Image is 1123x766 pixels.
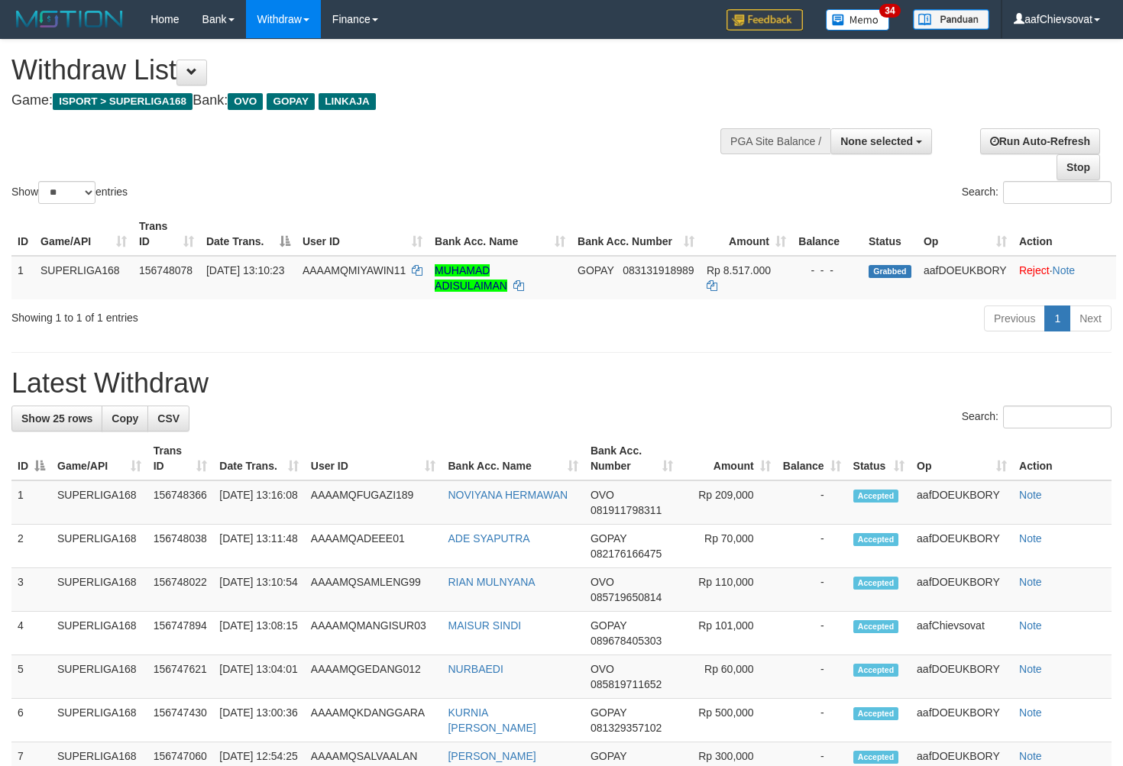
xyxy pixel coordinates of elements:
[147,612,214,655] td: 156747894
[777,437,847,480] th: Balance: activate to sort column ascending
[911,437,1013,480] th: Op: activate to sort column ascending
[798,263,856,278] div: - - -
[38,181,95,204] select: Showentries
[911,655,1013,699] td: aafDOEUKBORY
[853,577,899,590] span: Accepted
[1019,576,1042,588] a: Note
[11,55,733,86] h1: Withdraw List
[147,568,214,612] td: 156748022
[869,265,911,278] span: Grabbed
[911,612,1013,655] td: aafChievsovat
[51,437,147,480] th: Game/API: activate to sort column ascending
[228,93,263,110] span: OVO
[980,128,1100,154] a: Run Auto-Refresh
[448,619,521,632] a: MAISUR SINDI
[853,490,899,503] span: Accepted
[679,612,777,655] td: Rp 101,000
[133,212,200,256] th: Trans ID: activate to sort column ascending
[591,532,626,545] span: GOPAY
[442,437,584,480] th: Bank Acc. Name: activate to sort column ascending
[962,181,1112,204] label: Search:
[984,305,1045,331] a: Previous
[1019,663,1042,675] a: Note
[305,525,442,568] td: AAAAMQADEEE01
[51,699,147,742] td: SUPERLIGA168
[213,612,304,655] td: [DATE] 13:08:15
[11,212,34,256] th: ID
[305,699,442,742] td: AAAAMQKDANGGARA
[213,568,304,612] td: [DATE] 13:10:54
[1003,181,1112,204] input: Search:
[840,135,913,147] span: None selected
[11,181,128,204] label: Show entries
[1013,437,1112,480] th: Action
[157,412,180,425] span: CSV
[727,9,803,31] img: Feedback.jpg
[591,722,662,734] span: Copy 081329357102 to clipboard
[51,525,147,568] td: SUPERLIGA168
[213,480,304,525] td: [DATE] 13:16:08
[777,480,847,525] td: -
[296,212,429,256] th: User ID: activate to sort column ascending
[591,489,614,501] span: OVO
[305,437,442,480] th: User ID: activate to sort column ascending
[911,480,1013,525] td: aafDOEUKBORY
[701,212,792,256] th: Amount: activate to sort column ascending
[591,635,662,647] span: Copy 089678405303 to clipboard
[112,412,138,425] span: Copy
[448,489,568,501] a: NOVIYANA HERMAWAN
[147,525,214,568] td: 156748038
[679,655,777,699] td: Rp 60,000
[591,663,614,675] span: OVO
[911,699,1013,742] td: aafDOEUKBORY
[853,751,899,764] span: Accepted
[11,612,51,655] td: 4
[213,655,304,699] td: [DATE] 13:04:01
[591,504,662,516] span: Copy 081911798311 to clipboard
[777,612,847,655] td: -
[679,525,777,568] td: Rp 70,000
[11,525,51,568] td: 2
[303,264,406,276] span: AAAAMQMIYAWIN11
[591,576,614,588] span: OVO
[591,591,662,603] span: Copy 085719650814 to clipboard
[591,619,626,632] span: GOPAY
[11,406,102,431] a: Show 25 rows
[305,655,442,699] td: AAAAMQGEDANG012
[1019,750,1042,762] a: Note
[429,212,571,256] th: Bank Acc. Name: activate to sort column ascending
[448,532,529,545] a: ADE SYAPUTRA
[147,655,214,699] td: 156747621
[51,655,147,699] td: SUPERLIGA168
[53,93,193,110] span: ISPORT > SUPERLIGA168
[147,480,214,525] td: 156748366
[267,93,315,110] span: GOPAY
[578,264,613,276] span: GOPAY
[11,368,1112,399] h1: Latest Withdraw
[826,9,890,31] img: Button%20Memo.svg
[853,620,899,633] span: Accepted
[213,437,304,480] th: Date Trans.: activate to sort column ascending
[571,212,701,256] th: Bank Acc. Number: activate to sort column ascending
[206,264,284,276] span: [DATE] 13:10:23
[1013,256,1116,299] td: ·
[11,304,457,325] div: Showing 1 to 1 of 1 entries
[1070,305,1112,331] a: Next
[679,480,777,525] td: Rp 209,000
[913,9,989,30] img: panduan.png
[305,568,442,612] td: AAAAMQSAMLENG99
[777,655,847,699] td: -
[792,212,862,256] th: Balance
[34,212,133,256] th: Game/API: activate to sort column ascending
[853,664,899,677] span: Accepted
[51,612,147,655] td: SUPERLIGA168
[200,212,296,256] th: Date Trans.: activate to sort column descending
[11,8,128,31] img: MOTION_logo.png
[147,699,214,742] td: 156747430
[147,406,189,431] a: CSV
[623,264,694,276] span: Copy 083131918989 to clipboard
[911,568,1013,612] td: aafDOEUKBORY
[448,663,503,675] a: NURBAEDI
[584,437,679,480] th: Bank Acc. Number: activate to sort column ascending
[11,655,51,699] td: 5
